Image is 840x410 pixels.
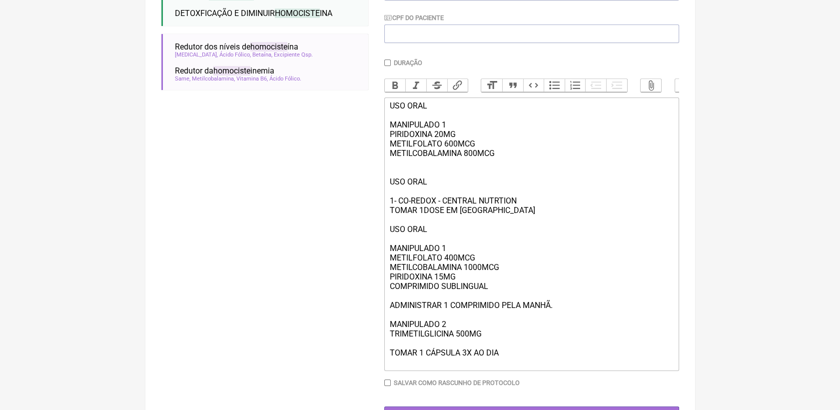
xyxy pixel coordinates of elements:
[236,75,268,82] span: Vitamina B6
[384,14,444,21] label: CPF do Paciente
[175,8,332,18] span: DETOXFICAÇÃO E DIMINUIR INA
[565,79,586,92] button: Numbers
[219,51,251,58] span: Ácido Fólico
[523,79,544,92] button: Code
[389,224,673,367] div: USO ORAL MANIPULADO 1 METILFOLATO 400MCG METILCOBALAMINA 1000MCG PIRIDOXINA 15MG COMPRIMIDO SUBLI...
[385,79,406,92] button: Bold
[175,75,190,82] span: Same
[585,79,606,92] button: Decrease Level
[175,66,274,75] span: Redutor da inemia
[394,379,520,386] label: Salvar como rascunho de Protocolo
[175,42,298,51] span: Redutor dos níveis de ína
[544,79,565,92] button: Bullets
[502,79,523,92] button: Quote
[394,59,422,66] label: Duração
[252,51,272,58] span: Betaína
[675,79,696,92] button: Undo
[447,79,468,92] button: Link
[269,75,301,82] span: Ácido Fólico
[175,51,218,58] span: [MEDICAL_DATA]
[389,177,673,224] div: USO ORAL 1- CO-REDOX - CENTRAL NUTRTION TOMAR 1DOSE EM [GEOGRAPHIC_DATA]
[250,42,287,51] span: homociste
[192,75,235,82] span: Metilcobalamina
[213,66,250,75] span: homociste
[426,79,447,92] button: Strikethrough
[641,79,662,92] button: Attach Files
[389,101,673,177] div: USO ORAL MANIPULADO 1 PIRIDOXINA 20MG METILFOLATO 600MCG METILCOBALAMINA 800MCG
[275,8,320,18] span: HOMOCISTE
[481,79,502,92] button: Heading
[405,79,426,92] button: Italic
[274,51,313,58] span: Excipiente Qsp
[606,79,627,92] button: Increase Level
